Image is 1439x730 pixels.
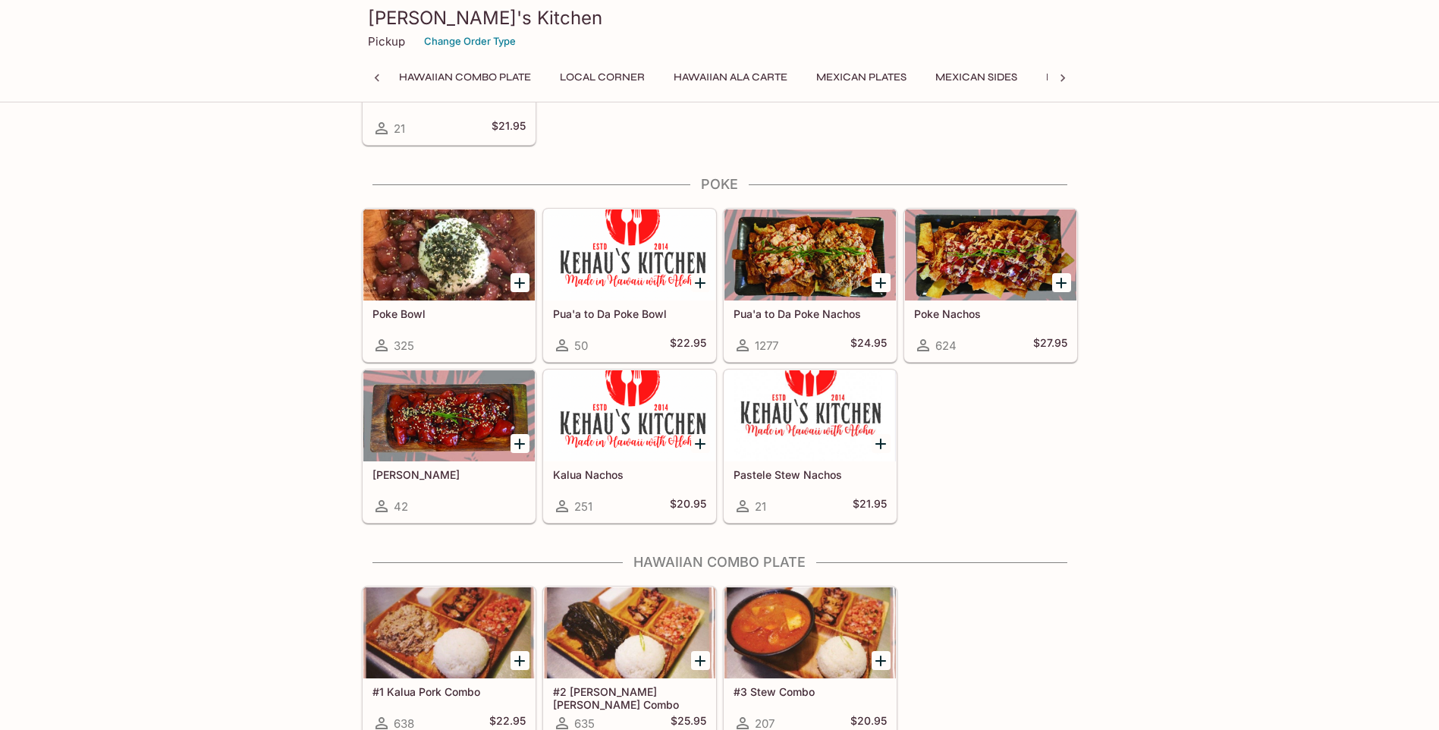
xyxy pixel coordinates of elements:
div: #1 Kalua Pork Combo [363,587,535,678]
span: 21 [394,121,405,136]
h5: #1 Kalua Pork Combo [372,685,526,698]
h5: $27.95 [1033,336,1067,354]
button: Add Poke Nachos [1052,273,1071,292]
button: Add Pastele Stew Nachos [872,434,891,453]
h5: $24.95 [850,336,887,354]
div: #2 Lau Lau Combo [544,587,715,678]
a: Pua'a to Da Poke Bowl50$22.95 [543,209,716,362]
h5: Kalua Nachos [553,468,706,481]
span: 1277 [755,338,778,353]
h5: Poke Bowl [372,307,526,320]
div: Pua'a to Da Poke Bowl [544,209,715,300]
p: Pickup [368,34,405,49]
a: Poke Bowl325 [363,209,536,362]
h5: Pua'a to Da Poke Nachos [734,307,887,320]
div: #3 Stew Combo [724,587,896,678]
button: Add Ahi Poke [511,434,529,453]
h5: #3 Stew Combo [734,685,887,698]
button: Add #1 Kalua Pork Combo [511,651,529,670]
button: Hawaiian Combo Plate [391,67,539,88]
a: Pastele Stew Nachos21$21.95 [724,370,897,523]
button: Add Pua'a to Da Poke Nachos [872,273,891,292]
div: Pastele Stew Nachos [724,370,896,461]
span: 42 [394,499,408,514]
button: Mexican Ala Carte [1038,67,1164,88]
span: 21 [755,499,766,514]
h5: $20.95 [670,497,706,515]
span: 251 [574,499,592,514]
h5: [PERSON_NAME] [372,468,526,481]
h5: $22.95 [670,336,706,354]
h5: Pua'a to Da Poke Bowl [553,307,706,320]
h3: [PERSON_NAME]'s Kitchen [368,6,1072,30]
button: Add Poke Bowl [511,273,529,292]
h5: #2 [PERSON_NAME] [PERSON_NAME] Combo [553,685,706,710]
button: Change Order Type [417,30,523,53]
h5: $21.95 [853,497,887,515]
span: 325 [394,338,414,353]
div: Pua'a to Da Poke Nachos [724,209,896,300]
span: 50 [574,338,588,353]
div: Ahi Poke [363,370,535,461]
a: Poke Nachos624$27.95 [904,209,1077,362]
a: Kalua Nachos251$20.95 [543,370,716,523]
h4: Poke [362,176,1078,193]
a: [PERSON_NAME]42 [363,370,536,523]
a: Pua'a to Da Poke Nachos1277$24.95 [724,209,897,362]
span: 624 [935,338,957,353]
h5: $21.95 [492,119,526,137]
h4: Hawaiian Combo Plate [362,554,1078,571]
button: Mexican Sides [927,67,1026,88]
button: Local Corner [551,67,653,88]
h5: Poke Nachos [914,307,1067,320]
button: Mexican Plates [808,67,915,88]
div: Poke Nachos [905,209,1076,300]
button: Hawaiian Ala Carte [665,67,796,88]
button: Add #3 Stew Combo [872,651,891,670]
div: Poke Bowl [363,209,535,300]
button: Add Pua'a to Da Poke Bowl [691,273,710,292]
div: Kalua Nachos [544,370,715,461]
button: Add #2 Lau Lau Combo [691,651,710,670]
h5: Pastele Stew Nachos [734,468,887,481]
button: Add Kalua Nachos [691,434,710,453]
